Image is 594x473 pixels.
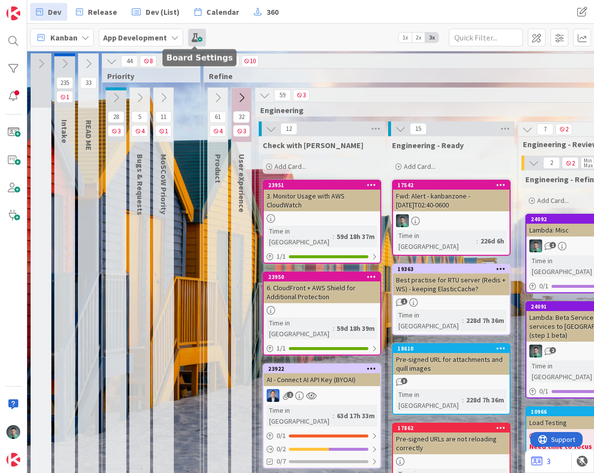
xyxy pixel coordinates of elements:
div: 59d 18h 37m [334,231,377,242]
span: 32 [233,111,250,123]
span: 3 [401,378,407,384]
span: 1 / 1 [277,251,286,262]
span: 2 [287,392,293,398]
a: Release [70,3,123,21]
h5: Board Settings [166,53,233,63]
a: 239513. Monitor Usage with AWS CloudWatchTime in [GEOGRAPHIC_DATA]:59d 18h 37m1/1 [263,180,381,264]
div: 239513. Monitor Usage with AWS CloudWatch [264,181,380,211]
span: Check with Vlad [263,140,363,150]
span: Intake [60,119,70,143]
span: Dev (List) [146,6,180,18]
div: Time in [GEOGRAPHIC_DATA] [396,310,462,331]
a: 17542Fwd: Alert - kanbanzone - [DATE]T02:40-0600VPTime in [GEOGRAPHIC_DATA]:226d 6h [392,180,511,256]
div: Time in [GEOGRAPHIC_DATA] [267,226,333,247]
a: 3 [531,455,551,467]
a: Dev (List) [126,3,186,21]
span: 12 [280,123,297,135]
span: 1 [550,242,556,248]
img: avatar [6,453,20,467]
a: 19363Best practise for RTU server (Redis + WS) - keeping ElasticCache?Time in [GEOGRAPHIC_DATA]:2... [392,264,511,335]
div: Fwd: Alert - kanbanzone - [DATE]T02:40-0600 [393,190,510,211]
div: 19363Best practise for RTU server (Redis + WS) - keeping ElasticCache? [393,265,510,295]
div: 1/1 [264,342,380,355]
span: 1 [155,125,172,137]
span: 3x [425,33,438,42]
span: Add Card... [275,162,306,171]
span: User eXperience [237,154,247,212]
div: Time in [GEOGRAPHIC_DATA] [396,389,462,411]
div: 23922 [268,365,380,372]
span: 0 / 2 [277,444,286,454]
div: Time in [GEOGRAPHIC_DATA] [267,317,333,339]
span: Engineering - Ready [392,140,464,150]
span: Add Card... [537,196,569,205]
div: 23951 [264,181,380,190]
div: 23951 [268,182,380,189]
span: 33 [80,77,97,89]
div: 17542 [393,181,510,190]
div: Best practise for RTU server (Redis + WS) - keeping ElasticCache? [393,274,510,295]
img: DP [267,389,279,402]
div: Pre-signed URLs are not reloading correctly [393,433,510,454]
div: 23922 [264,364,380,373]
span: 10 [241,55,259,67]
span: Support [21,1,45,13]
span: 2 [562,157,579,169]
span: 1 / 1 [277,343,286,354]
span: : [333,323,334,334]
img: VP [529,239,542,252]
div: 17862Pre-signed URLs are not reloading correctly [393,424,510,454]
span: 2 [550,347,556,354]
span: Release [88,6,117,18]
span: 235 [56,77,73,89]
div: 23950 [264,273,380,281]
img: VP [529,345,542,357]
span: 4 [209,125,226,137]
span: [DATE] By ... [539,431,572,441]
div: 18610 [393,344,510,353]
a: 23922AI - Connect AI API Key (BYOAI)DPTime in [GEOGRAPHIC_DATA]:63d 17h 33m0/10/20/7 [263,363,381,469]
span: 61 [209,111,226,123]
div: 17542Fwd: Alert - kanbanzone - [DATE]T02:40-0600 [393,181,510,211]
img: VP [6,425,20,439]
span: 59 [274,89,291,101]
div: 18610 [397,345,510,352]
a: 360 [248,3,284,21]
a: Calendar [189,3,245,21]
span: : [462,394,464,405]
div: 63d 17h 33m [334,410,377,421]
span: 1 [401,298,407,305]
div: 228d 7h 36m [464,394,507,405]
span: 0 / 1 [539,281,549,291]
div: 17862 [397,425,510,432]
span: : [462,315,464,326]
span: 3 [233,125,250,137]
span: 5 [131,111,148,123]
b: App Development [103,33,167,42]
a: Dev [30,3,67,21]
div: 6. CloudFront + AWS Shield for Additional Protection [264,281,380,303]
img: VP [396,214,409,227]
span: 1x [398,33,412,42]
span: : [333,410,334,421]
div: 59d 18h 39m [334,323,377,334]
img: Visit kanbanzone.com [6,6,20,20]
span: 44 [121,55,138,67]
div: 19363 [393,265,510,274]
div: Pre-signed URL for attachments and quill images [393,353,510,375]
input: Quick Filter... [449,29,523,46]
div: VP [393,214,510,227]
span: 0 / 1 [277,431,286,441]
div: 0/1 [264,430,380,442]
div: 18610Pre-signed URL for attachments and quill images [393,344,510,375]
span: Calendar [206,6,239,18]
span: 2 [555,123,572,135]
div: AI - Connect AI API Key (BYOAI) [264,373,380,386]
div: 19363 [397,266,510,273]
span: 7 [537,123,554,135]
span: 4 [131,125,148,137]
div: Time in [GEOGRAPHIC_DATA] [267,405,333,427]
span: READ ME [84,120,94,151]
div: 17862 [393,424,510,433]
a: 18610Pre-signed URL for attachments and quill imagesTime in [GEOGRAPHIC_DATA]:228d 7h 36m [392,343,511,415]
